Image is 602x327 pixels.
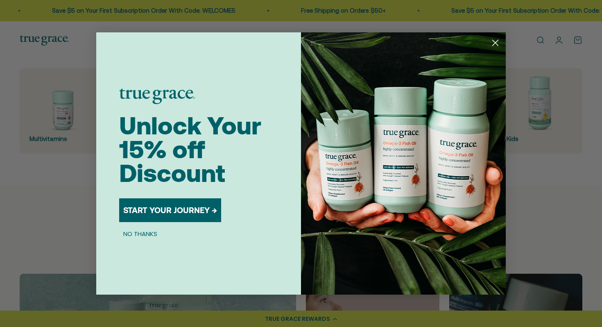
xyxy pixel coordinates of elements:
[119,229,161,238] button: NO THANKS
[301,32,506,295] img: 098727d5-50f8-4f9b-9554-844bb8da1403.jpeg
[119,198,221,222] button: START YOUR JOURNEY →
[119,89,195,104] img: logo placeholder
[488,36,502,50] button: Close dialog
[119,111,261,187] span: Unlock Your 15% off Discount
